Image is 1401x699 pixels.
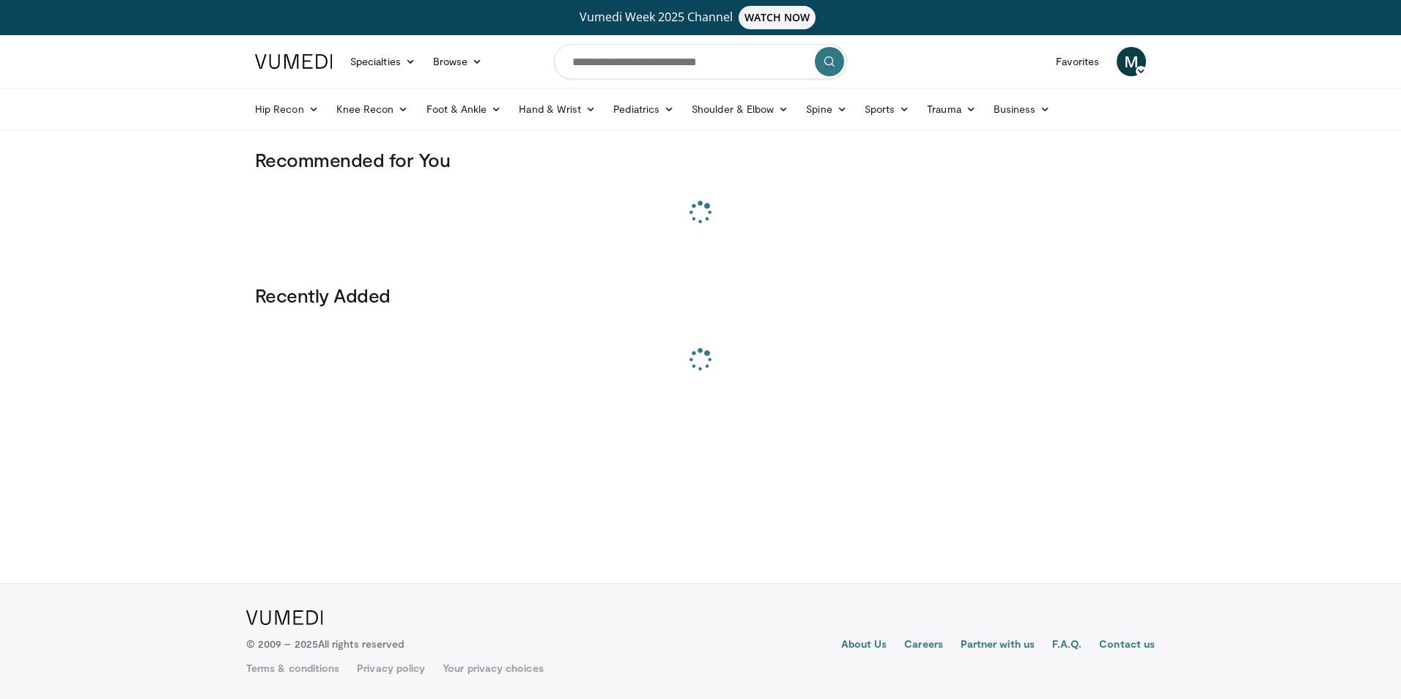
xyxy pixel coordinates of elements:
a: Spine [797,95,855,124]
a: Careers [904,637,943,654]
a: Vumedi Week 2025 ChannelWATCH NOW [257,6,1144,29]
input: Search topics, interventions [554,44,847,79]
a: Specialties [341,47,424,76]
a: Hand & Wrist [510,95,605,124]
a: Shoulder & Elbow [683,95,797,124]
a: Hip Recon [246,95,328,124]
a: Your privacy choices [443,661,543,676]
a: Foot & Ankle [418,95,511,124]
p: © 2009 – 2025 [246,637,404,651]
h3: Recently Added [255,284,1146,307]
a: Browse [424,47,492,76]
span: All rights reserved [318,637,404,650]
a: Privacy policy [357,661,425,676]
a: Terms & conditions [246,661,339,676]
span: WATCH NOW [739,6,816,29]
a: Trauma [918,95,985,124]
a: About Us [841,637,887,654]
a: M [1117,47,1146,76]
a: Knee Recon [328,95,418,124]
a: Business [985,95,1060,124]
a: F.A.Q. [1052,637,1082,654]
a: Partner with us [961,637,1035,654]
img: VuMedi Logo [246,610,323,625]
h3: Recommended for You [255,148,1146,171]
a: Pediatrics [605,95,683,124]
a: Favorites [1047,47,1108,76]
img: VuMedi Logo [255,54,333,69]
a: Contact us [1099,637,1155,654]
a: Sports [856,95,919,124]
